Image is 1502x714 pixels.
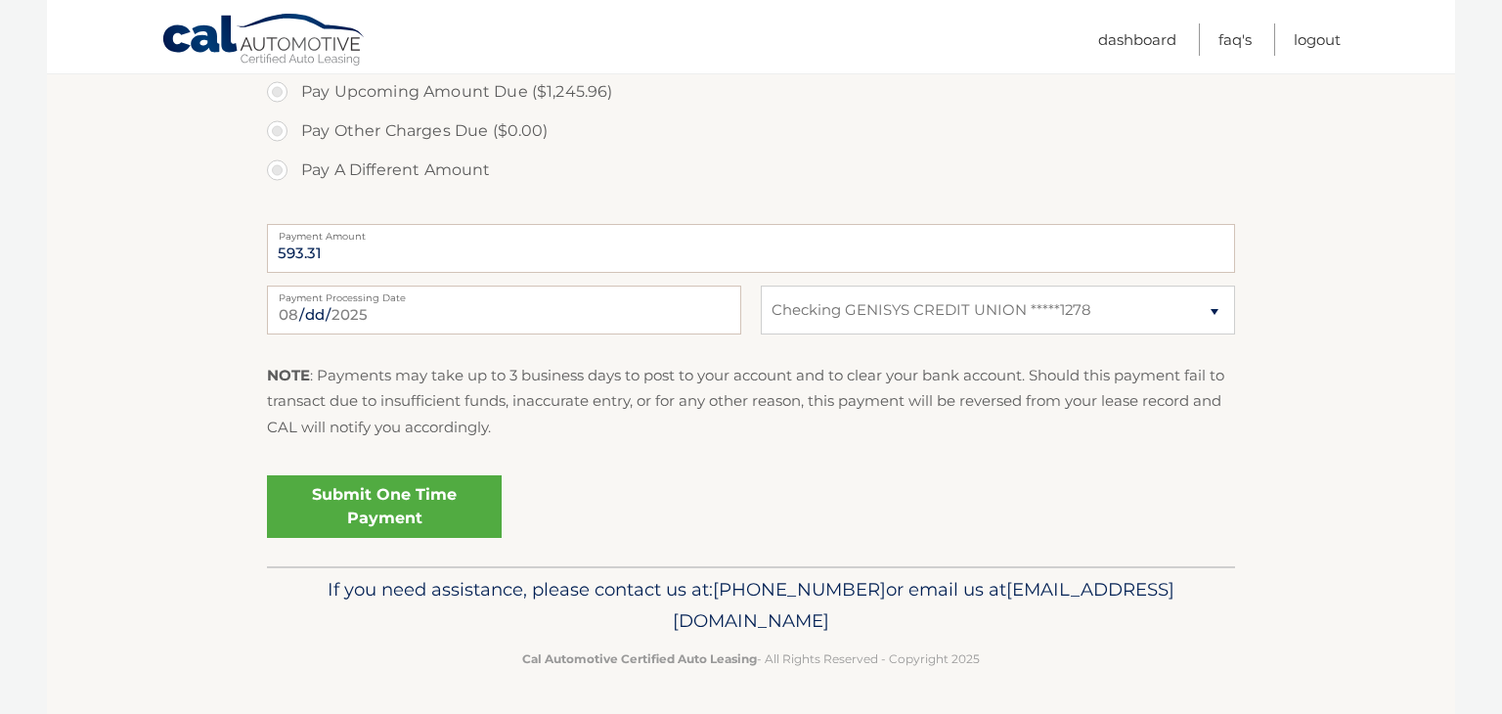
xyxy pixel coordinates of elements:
a: Logout [1294,23,1341,56]
a: FAQ's [1218,23,1252,56]
a: Dashboard [1098,23,1176,56]
strong: Cal Automotive Certified Auto Leasing [522,651,757,666]
label: Payment Processing Date [267,286,741,301]
input: Payment Date [267,286,741,335]
label: Pay A Different Amount [267,151,1235,190]
label: Pay Upcoming Amount Due ($1,245.96) [267,72,1235,112]
p: : Payments may take up to 3 business days to post to your account and to clear your bank account.... [267,363,1235,440]
a: Cal Automotive [161,13,367,69]
strong: NOTE [267,366,310,384]
input: Payment Amount [267,224,1235,273]
label: Payment Amount [267,224,1235,240]
span: [PHONE_NUMBER] [713,578,886,601]
p: If you need assistance, please contact us at: or email us at [280,574,1222,637]
label: Pay Other Charges Due ($0.00) [267,112,1235,151]
p: - All Rights Reserved - Copyright 2025 [280,648,1222,669]
a: Submit One Time Payment [267,475,502,538]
